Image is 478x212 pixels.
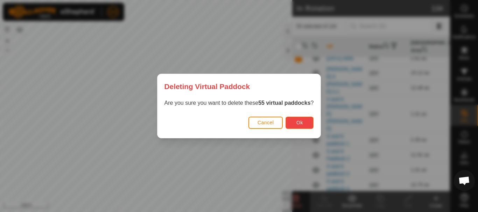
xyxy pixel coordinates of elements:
[286,117,314,129] button: Ok
[454,170,475,191] div: Open chat
[164,81,250,92] span: Deleting Virtual Paddock
[258,100,310,106] strong: 55 virtual paddocks
[248,117,283,129] button: Cancel
[164,100,314,106] span: Are you sure you want to delete these ?
[258,120,274,125] span: Cancel
[296,120,303,125] span: Ok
